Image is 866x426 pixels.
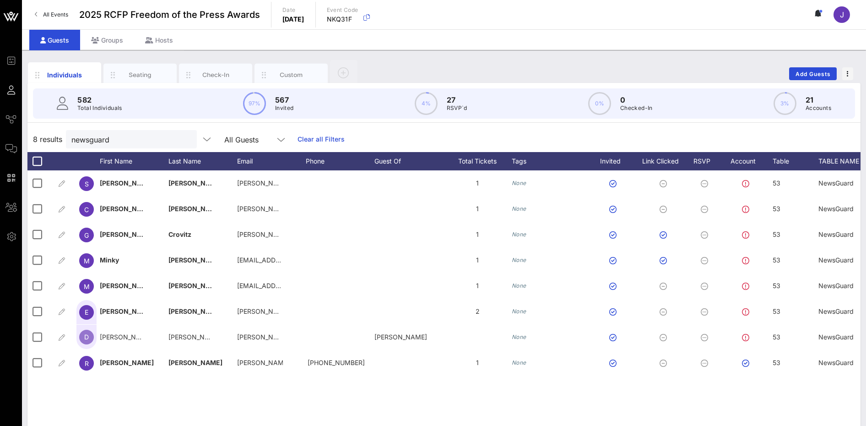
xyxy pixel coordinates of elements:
[443,273,512,299] div: 1
[237,307,453,315] span: [PERSON_NAME][EMAIL_ADDRESS][PERSON_NAME][DOMAIN_NAME]
[512,180,526,186] i: None
[80,30,134,50] div: Groups
[195,71,236,79] div: Check-In
[29,30,80,50] div: Guests
[100,307,154,315] span: [PERSON_NAME]
[168,179,222,187] span: [PERSON_NAME]
[512,308,526,315] i: None
[237,152,306,170] div: Email
[327,5,358,15] p: Event Code
[298,134,345,144] a: Clear all Filters
[443,299,512,324] div: 2
[773,282,780,289] span: 53
[806,94,831,105] p: 21
[85,308,88,316] span: E
[512,333,526,340] i: None
[100,256,119,264] span: Minky
[818,256,854,264] span: NewsGuard
[443,196,512,222] div: 1
[168,359,222,366] span: [PERSON_NAME]
[237,350,283,376] p: [PERSON_NAME].flemi…
[690,152,722,170] div: RSVP
[100,179,154,187] span: [PERSON_NAME]
[168,256,222,264] span: [PERSON_NAME]
[168,152,237,170] div: Last Name
[224,136,259,144] div: All Guests
[237,282,400,289] span: [EMAIL_ADDRESS][PERSON_NAME][DOMAIN_NAME]
[84,333,89,341] span: D
[84,231,89,239] span: G
[773,359,780,366] span: 53
[443,170,512,196] div: 1
[818,230,854,238] span: NewsGuard
[443,222,512,247] div: 1
[443,152,512,170] div: Total Tickets
[77,94,122,105] p: 582
[282,5,304,15] p: Date
[168,282,222,289] span: [PERSON_NAME]
[237,256,347,264] span: [EMAIL_ADDRESS][DOMAIN_NAME]
[818,307,854,315] span: NewsGuard
[447,94,467,105] p: 27
[818,205,854,213] span: NewsGuard
[773,307,780,315] span: 53
[100,333,152,341] span: [PERSON_NAME]
[795,71,831,77] span: Add Guests
[275,94,294,105] p: 567
[590,152,640,170] div: Invited
[443,247,512,273] div: 1
[840,10,844,19] span: J
[512,282,526,289] i: None
[79,8,260,22] span: 2025 RCFP Freedom of the Press Awards
[100,205,154,213] span: [PERSON_NAME]
[773,152,818,170] div: Table
[44,70,85,80] div: Individuals
[512,359,526,366] i: None
[443,350,512,376] div: 1
[84,257,90,265] span: M
[77,104,122,113] p: Total Individuals
[834,6,850,23] div: J
[620,94,653,105] p: 0
[306,152,374,170] div: Phone
[168,230,191,238] span: Crovitz
[818,179,854,187] span: NewsGuard
[100,359,154,366] span: [PERSON_NAME]
[512,205,526,212] i: None
[237,205,453,213] span: [PERSON_NAME][EMAIL_ADDRESS][PERSON_NAME][DOMAIN_NAME]
[271,71,312,79] div: Custom
[43,11,68,18] span: All Events
[773,205,780,213] span: 53
[237,230,400,238] span: [PERSON_NAME][EMAIL_ADDRESS][DOMAIN_NAME]
[374,324,443,350] div: [PERSON_NAME]
[120,71,161,79] div: Seating
[282,15,304,24] p: [DATE]
[773,179,780,187] span: 53
[237,333,453,341] span: [PERSON_NAME][EMAIL_ADDRESS][PERSON_NAME][DOMAIN_NAME]
[29,7,74,22] a: All Events
[308,359,365,366] span: +19175769163
[100,282,154,289] span: [PERSON_NAME]
[327,15,358,24] p: NKQ31F
[219,130,292,148] div: All Guests
[33,134,62,145] span: 8 results
[789,67,837,80] button: Add Guests
[85,360,89,367] span: R
[84,283,90,290] span: M
[100,230,154,238] span: [PERSON_NAME]
[806,104,831,113] p: Accounts
[512,257,526,263] i: None
[640,152,690,170] div: Link Clicked
[447,104,467,113] p: RSVP`d
[512,152,590,170] div: Tags
[773,256,780,264] span: 53
[100,152,168,170] div: First Name
[168,205,222,213] span: [PERSON_NAME]
[818,359,854,366] span: NewsGuard
[168,307,222,315] span: [PERSON_NAME]
[773,333,780,341] span: 53
[237,179,453,187] span: [PERSON_NAME][EMAIL_ADDRESS][PERSON_NAME][DOMAIN_NAME]
[512,231,526,238] i: None
[84,206,89,213] span: C
[620,104,653,113] p: Checked-In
